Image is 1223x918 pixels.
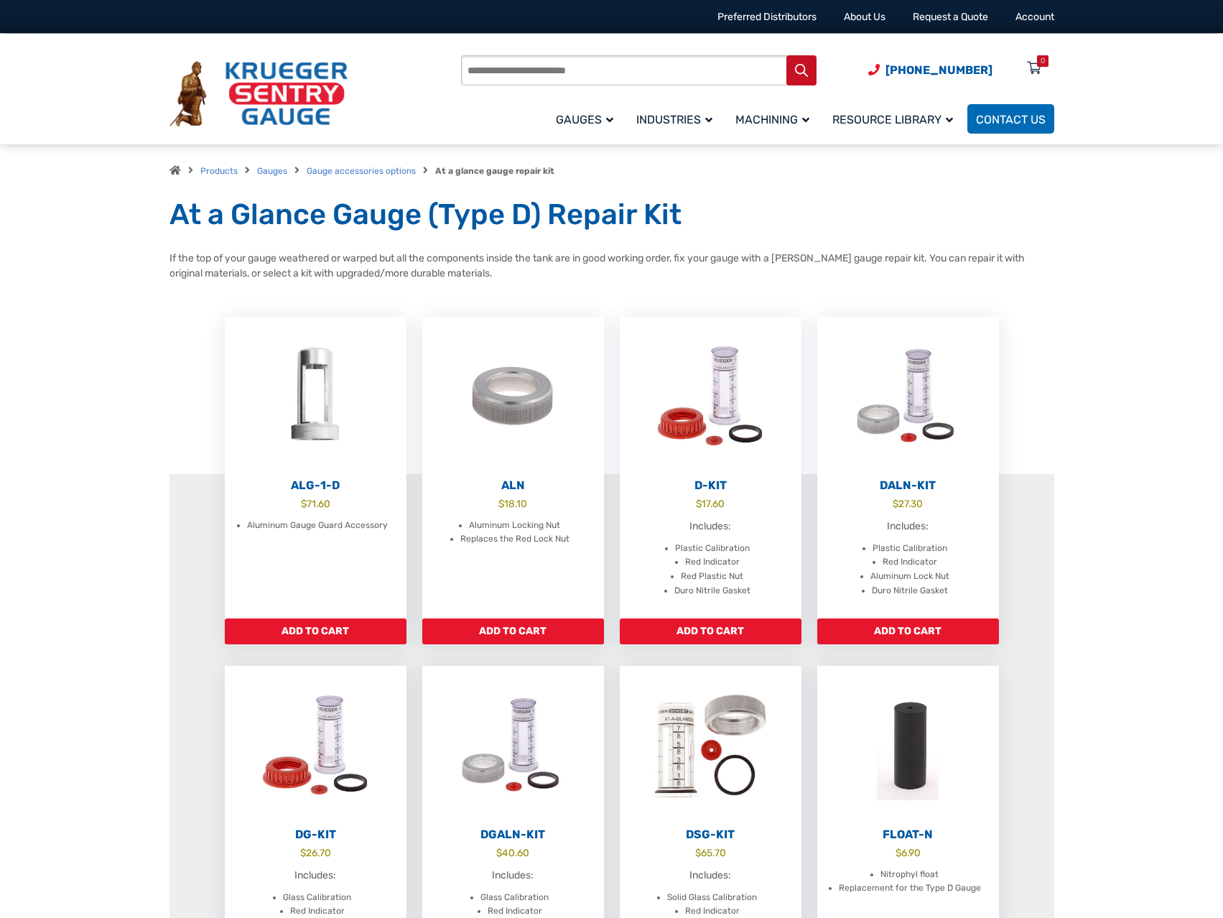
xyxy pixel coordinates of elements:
[169,197,1054,233] h1: At a Glance Gauge (Type D) Repair Kit
[620,317,801,475] img: D-Kit
[247,519,388,533] li: Aluminum Gauge Guard Accessory
[480,891,549,905] li: Glass Calibration
[717,11,817,23] a: Preferred Distributors
[727,102,824,136] a: Machining
[893,498,923,509] bdi: 27.30
[674,584,750,598] li: Duro Nitrile Gasket
[844,11,885,23] a: About Us
[225,317,406,475] img: ALG-OF
[976,113,1046,126] span: Contact Us
[239,868,392,884] p: Includes:
[169,61,348,127] img: Krueger Sentry Gauge
[620,827,801,842] h2: DSG-Kit
[832,519,985,534] p: Includes:
[817,317,999,618] a: DALN-Kit $27.30 Includes: Plastic Calibration Red Indicator Aluminum Lock Nut Duro Nitrile Gasket
[634,868,787,884] p: Includes:
[839,881,981,896] li: Replacement for the Type D Gauge
[620,666,801,824] img: DSG-Kit
[696,498,725,509] bdi: 17.60
[620,478,801,493] h2: D-Kit
[498,498,527,509] bdi: 18.10
[437,868,590,884] p: Includes:
[422,618,604,644] a: Add to cart: “ALN”
[880,868,939,882] li: Nitrophyl float
[225,618,406,644] a: Add to cart: “ALG-1-D”
[868,61,992,79] a: Phone Number (920) 434-8860
[435,166,554,176] strong: At a glance gauge repair kit
[913,11,988,23] a: Request a Quote
[547,102,628,136] a: Gauges
[422,478,604,493] h2: ALN
[496,847,502,858] span: $
[225,666,406,824] img: DG-Kit
[832,113,953,126] span: Resource Library
[735,113,809,126] span: Machining
[817,827,999,842] h2: Float-N
[422,317,604,618] a: ALN $18.10 Aluminum Locking Nut Replaces the Red Lock Nut
[460,532,569,547] li: Replaces the Red Lock Nut
[307,166,416,176] a: Gauge accessories options
[169,251,1054,281] p: If the top of your gauge weathered or warped but all the components inside the tank are in good w...
[257,166,287,176] a: Gauges
[1041,55,1045,67] div: 0
[883,555,937,570] li: Red Indicator
[200,166,238,176] a: Products
[628,102,727,136] a: Industries
[225,827,406,842] h2: DG-Kit
[620,618,801,644] a: Add to cart: “D-Kit”
[301,498,307,509] span: $
[896,847,901,858] span: $
[695,847,726,858] bdi: 65.70
[824,102,967,136] a: Resource Library
[636,113,712,126] span: Industries
[620,317,801,618] a: D-Kit $17.60 Includes: Plastic Calibration Red Indicator Red Plastic Nut Duro Nitrile Gasket
[893,498,898,509] span: $
[817,618,999,644] a: Add to cart: “DALN-Kit”
[681,570,743,584] li: Red Plastic Nut
[634,519,787,534] p: Includes:
[225,317,406,618] a: ALG-1-D $71.60 Aluminum Gauge Guard Accessory
[469,519,560,533] li: Aluminum Locking Nut
[817,478,999,493] h2: DALN-Kit
[896,847,921,858] bdi: 6.90
[496,847,529,858] bdi: 40.60
[1015,11,1054,23] a: Account
[817,317,999,475] img: DALN-Kit
[422,827,604,842] h2: DGALN-Kit
[675,542,750,556] li: Plastic Calibration
[870,570,949,584] li: Aluminum Lock Nut
[667,891,757,905] li: Solid Glass Calibration
[967,104,1054,134] a: Contact Us
[695,847,701,858] span: $
[817,666,999,824] img: Float-N
[872,584,948,598] li: Duro Nitrile Gasket
[556,113,613,126] span: Gauges
[300,847,306,858] span: $
[422,666,604,824] img: DGALN-Kit
[283,891,351,905] li: Glass Calibration
[696,498,702,509] span: $
[300,847,331,858] bdi: 26.70
[873,542,947,556] li: Plastic Calibration
[422,317,604,475] img: ALN
[885,63,992,77] span: [PHONE_NUMBER]
[685,555,740,570] li: Red Indicator
[225,478,406,493] h2: ALG-1-D
[498,498,504,509] span: $
[301,498,330,509] bdi: 71.60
